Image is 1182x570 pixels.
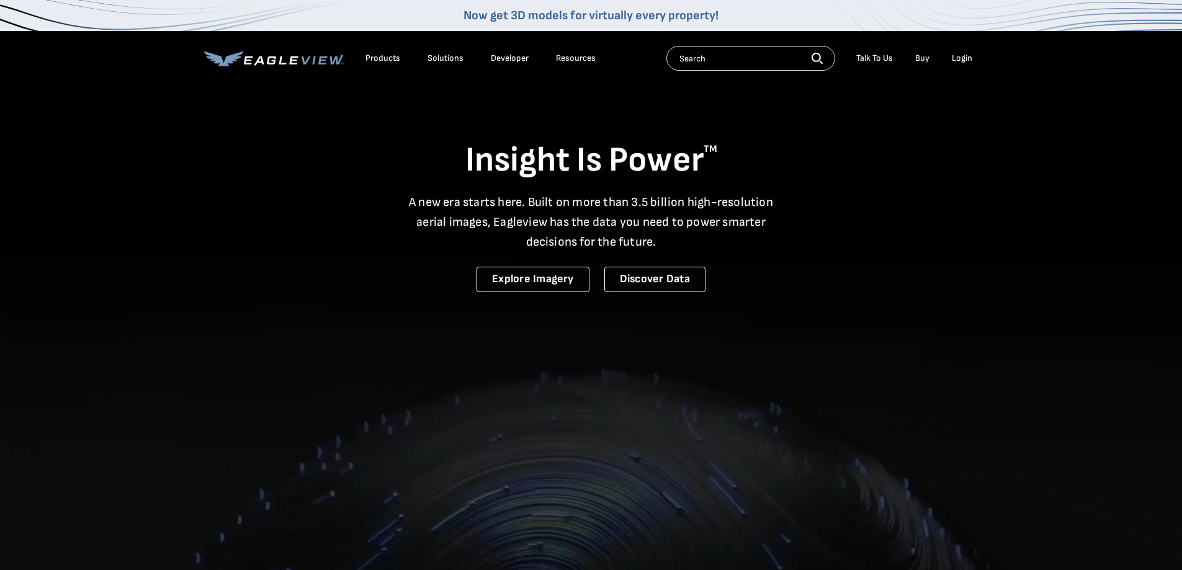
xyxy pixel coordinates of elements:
div: Login [952,53,972,64]
a: Developer [491,53,529,64]
p: A new era starts here. Built on more than 3.5 billion high-resolution aerial images, Eagleview ha... [401,192,781,252]
div: Solutions [428,53,463,64]
div: Talk To Us [856,53,893,64]
sup: TM [704,143,717,155]
div: Products [365,53,400,64]
a: Explore Imagery [477,267,589,292]
input: Search [666,46,835,71]
a: Buy [915,53,929,64]
div: Resources [556,53,596,64]
a: Discover Data [604,267,705,292]
h1: Insight Is Power [204,139,978,182]
a: Now get 3D models for virtually every property! [463,8,719,23]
